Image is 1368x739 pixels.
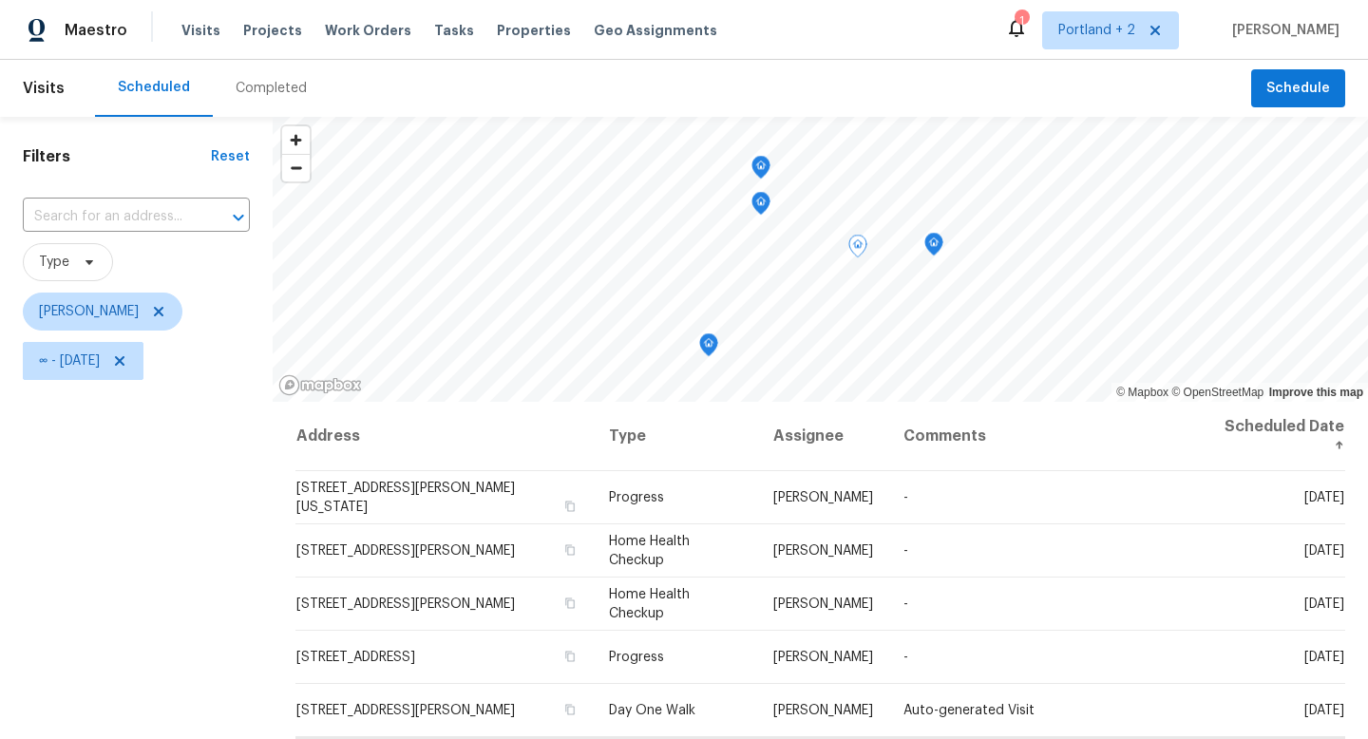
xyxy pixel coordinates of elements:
[594,21,717,40] span: Geo Assignments
[236,79,307,98] div: Completed
[609,704,695,717] span: Day One Walk
[325,21,411,40] span: Work Orders
[497,21,571,40] span: Properties
[1203,402,1345,471] th: Scheduled Date ↑
[1058,21,1135,40] span: Portland + 2
[561,595,579,612] button: Copy Address
[609,588,690,620] span: Home Health Checkup
[1304,704,1344,717] span: [DATE]
[758,402,888,471] th: Assignee
[561,648,579,665] button: Copy Address
[903,597,908,611] span: -
[296,482,515,514] span: [STREET_ADDRESS][PERSON_NAME][US_STATE]
[751,156,770,185] div: Map marker
[561,541,579,559] button: Copy Address
[1116,386,1168,399] a: Mapbox
[296,651,415,664] span: [STREET_ADDRESS]
[278,374,362,396] a: Mapbox homepage
[1015,11,1028,30] div: 1
[561,498,579,515] button: Copy Address
[39,351,100,370] span: ∞ - [DATE]
[65,21,127,40] span: Maestro
[181,21,220,40] span: Visits
[609,535,690,567] span: Home Health Checkup
[888,402,1203,471] th: Comments
[296,704,515,717] span: [STREET_ADDRESS][PERSON_NAME]
[39,302,139,321] span: [PERSON_NAME]
[609,491,664,504] span: Progress
[1304,491,1344,504] span: [DATE]
[23,202,197,232] input: Search for an address...
[773,544,873,558] span: [PERSON_NAME]
[903,491,908,504] span: -
[296,597,515,611] span: [STREET_ADDRESS][PERSON_NAME]
[282,155,310,181] span: Zoom out
[39,253,69,272] span: Type
[211,147,250,166] div: Reset
[903,704,1035,717] span: Auto-generated Visit
[1304,597,1344,611] span: [DATE]
[903,651,908,664] span: -
[751,192,770,221] div: Map marker
[1171,386,1263,399] a: OpenStreetMap
[903,544,908,558] span: -
[594,402,758,471] th: Type
[282,154,310,181] button: Zoom out
[434,24,474,37] span: Tasks
[118,78,190,97] div: Scheduled
[848,235,867,264] div: Map marker
[243,21,302,40] span: Projects
[924,233,943,262] div: Map marker
[23,67,65,109] span: Visits
[1269,386,1363,399] a: Improve this map
[699,333,718,363] div: Map marker
[773,597,873,611] span: [PERSON_NAME]
[773,491,873,504] span: [PERSON_NAME]
[225,204,252,231] button: Open
[1266,77,1330,101] span: Schedule
[1225,21,1339,40] span: [PERSON_NAME]
[1304,544,1344,558] span: [DATE]
[1304,651,1344,664] span: [DATE]
[23,147,211,166] h1: Filters
[282,126,310,154] button: Zoom in
[773,704,873,717] span: [PERSON_NAME]
[296,544,515,558] span: [STREET_ADDRESS][PERSON_NAME]
[1251,69,1345,108] button: Schedule
[295,402,594,471] th: Address
[609,651,664,664] span: Progress
[773,651,873,664] span: [PERSON_NAME]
